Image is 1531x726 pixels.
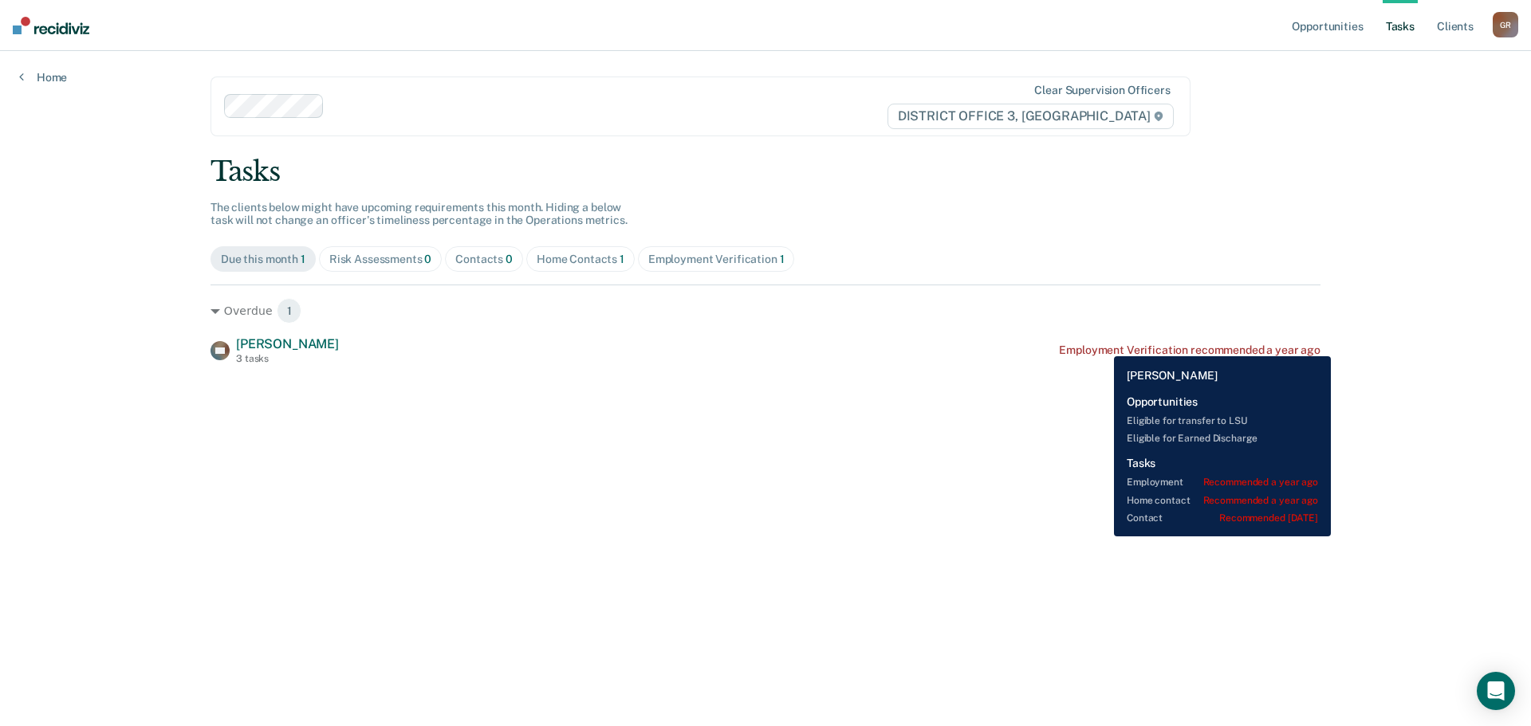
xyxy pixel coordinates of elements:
span: 0 [424,253,431,265]
div: G R [1493,12,1518,37]
div: Home Contacts [537,253,624,266]
button: GR [1493,12,1518,37]
span: 1 [780,253,785,265]
span: 0 [506,253,513,265]
div: Overdue 1 [211,298,1320,324]
div: Risk Assessments [329,253,432,266]
img: Recidiviz [13,17,89,34]
a: Home [19,70,67,84]
div: Due this month [221,253,305,266]
div: Open Intercom Messenger [1477,672,1515,710]
div: Clear supervision officers [1034,84,1170,97]
div: 3 tasks [236,353,339,364]
span: 1 [301,253,305,265]
div: Employment Verification [648,253,785,266]
span: 1 [277,298,302,324]
span: 1 [620,253,624,265]
span: [PERSON_NAME] [236,336,339,351]
span: DISTRICT OFFICE 3, [GEOGRAPHIC_DATA] [888,104,1174,129]
span: The clients below might have upcoming requirements this month. Hiding a below task will not chang... [211,201,628,227]
div: Employment Verification recommended a year ago [1059,343,1320,357]
div: Tasks [211,155,1320,188]
div: Contacts [455,253,513,266]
